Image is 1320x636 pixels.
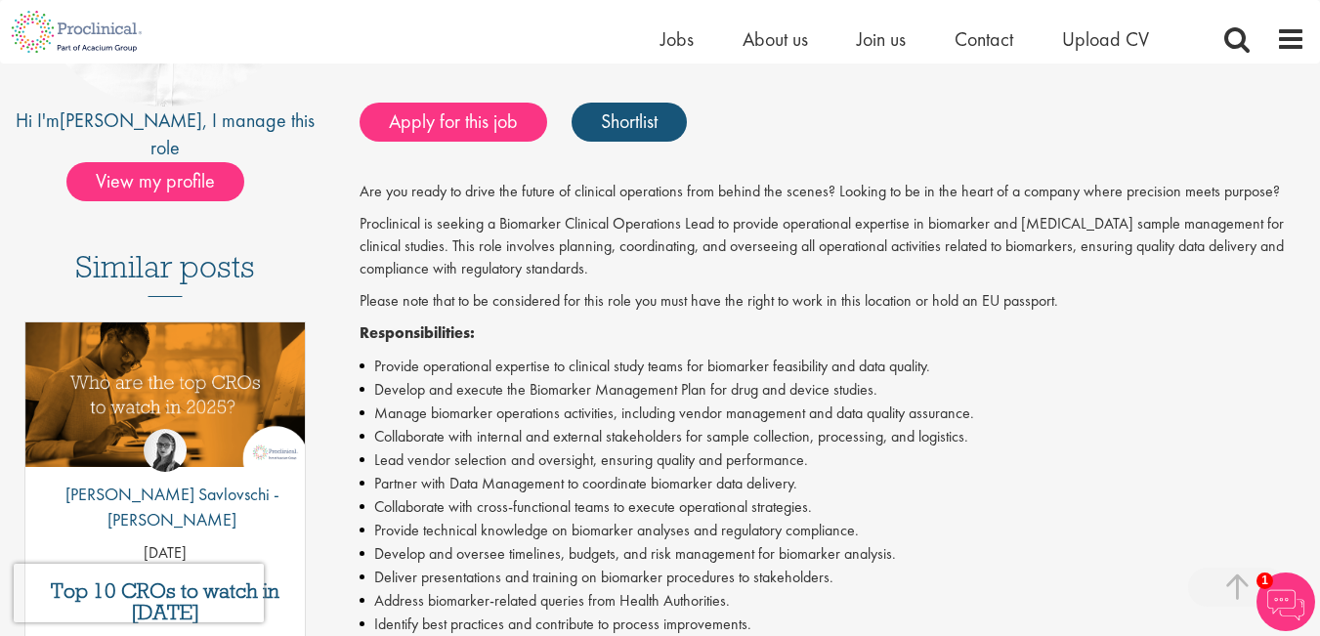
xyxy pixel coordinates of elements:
li: Lead vendor selection and oversight, ensuring quality and performance. [360,448,1305,472]
iframe: reCAPTCHA [14,564,264,622]
a: Link to a post [25,322,305,495]
a: Theodora Savlovschi - Wicks [PERSON_NAME] Savlovschi - [PERSON_NAME] [25,429,305,541]
a: Upload CV [1062,26,1149,52]
li: Address biomarker-related queries from Health Authorities. [360,589,1305,613]
li: Collaborate with cross-functional teams to execute operational strategies. [360,495,1305,519]
strong: Responsibilities: [360,322,475,343]
a: Contact [955,26,1013,52]
a: View my profile [66,166,264,191]
p: [DATE] [25,542,305,565]
li: Partner with Data Management to coordinate biomarker data delivery. [360,472,1305,495]
img: Chatbot [1256,572,1315,631]
a: About us [743,26,808,52]
li: Deliver presentations and training on biomarker procedures to stakeholders. [360,566,1305,589]
a: Jobs [660,26,694,52]
a: Apply for this job [360,103,547,142]
li: Provide technical knowledge on biomarker analyses and regulatory compliance. [360,519,1305,542]
p: Proclinical is seeking a Biomarker Clinical Operations Lead to provide operational expertise in b... [360,213,1305,280]
img: Theodora Savlovschi - Wicks [144,429,187,472]
span: View my profile [66,162,244,201]
li: Manage biomarker operations activities, including vendor management and data quality assurance. [360,402,1305,425]
p: Please note that to be considered for this role you must have the right to work in this location ... [360,290,1305,313]
a: [PERSON_NAME] [60,107,202,133]
div: Hi I'm , I manage this role [15,106,316,162]
a: Join us [857,26,906,52]
p: [PERSON_NAME] Savlovschi - [PERSON_NAME] [25,482,305,531]
li: Collaborate with internal and external stakeholders for sample collection, processing, and logist... [360,425,1305,448]
span: 1 [1256,572,1273,589]
h3: Similar posts [75,250,255,297]
p: Are you ready to drive the future of clinical operations from behind the scenes? Looking to be in... [360,181,1305,203]
img: Top 10 CROs 2025 | Proclinical [25,322,305,467]
li: Provide operational expertise to clinical study teams for biomarker feasibility and data quality. [360,355,1305,378]
li: Identify best practices and contribute to process improvements. [360,613,1305,636]
li: Develop and execute the Biomarker Management Plan for drug and device studies. [360,378,1305,402]
li: Develop and oversee timelines, budgets, and risk management for biomarker analysis. [360,542,1305,566]
a: Shortlist [572,103,687,142]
